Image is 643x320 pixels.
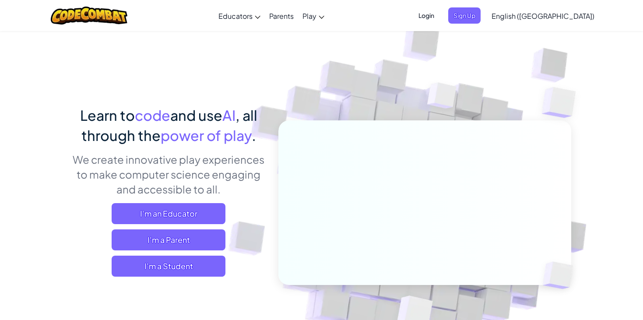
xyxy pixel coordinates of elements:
a: Parents [265,4,298,28]
span: code [135,106,170,124]
button: Login [413,7,439,24]
img: Overlap cubes [528,243,594,307]
p: We create innovative play experiences to make computer science engaging and accessible to all. [72,152,265,197]
span: AI [222,106,235,124]
span: and use [170,106,222,124]
a: English ([GEOGRAPHIC_DATA]) [487,4,599,28]
button: Sign Up [448,7,481,24]
span: Play [302,11,316,21]
span: Learn to [80,106,135,124]
span: English ([GEOGRAPHIC_DATA]) [492,11,594,21]
span: . [252,127,256,144]
a: I'm an Educator [112,203,225,224]
span: power of play [161,127,252,144]
a: I'm a Parent [112,229,225,250]
a: Play [298,4,329,28]
button: I'm a Student [112,256,225,277]
a: Educators [214,4,265,28]
img: CodeCombat logo [51,7,127,25]
img: Overlap cubes [411,65,474,130]
img: Overlap cubes [524,66,600,140]
span: Educators [218,11,253,21]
